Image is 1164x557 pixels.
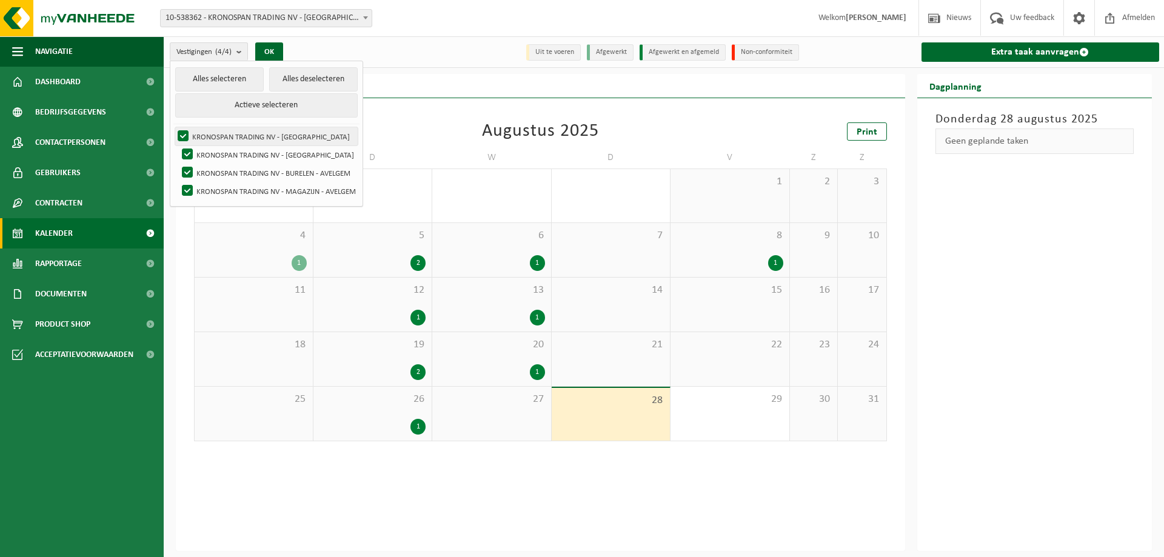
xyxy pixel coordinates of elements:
[677,338,783,352] span: 22
[917,74,994,98] h2: Dagplanning
[558,394,664,407] span: 28
[796,229,832,242] span: 9
[935,110,1134,128] h3: Donderdag 28 augustus 2025
[319,338,426,352] span: 19
[175,67,264,92] button: Alles selecteren
[319,284,426,297] span: 12
[677,175,783,188] span: 1
[292,255,307,271] div: 1
[558,338,664,352] span: 21
[482,122,599,141] div: Augustus 2025
[530,255,545,271] div: 1
[179,182,358,200] label: KRONOSPAN TRADING NV - MAGAZIJN - AVELGEM
[640,44,726,61] li: Afgewerkt en afgemeld
[179,145,358,164] label: KRONOSPAN TRADING NV - [GEOGRAPHIC_DATA]
[732,44,799,61] li: Non-conformiteit
[847,122,887,141] a: Print
[319,229,426,242] span: 5
[269,67,358,92] button: Alles deselecteren
[768,255,783,271] div: 1
[846,13,906,22] strong: [PERSON_NAME]
[179,164,358,182] label: KRONOSPAN TRADING NV - BURELEN - AVELGEM
[844,229,880,242] span: 10
[410,364,426,380] div: 2
[844,284,880,297] span: 17
[857,127,877,137] span: Print
[410,310,426,325] div: 1
[35,97,106,127] span: Bedrijfsgegevens
[175,127,358,145] label: KRONOSPAN TRADING NV - [GEOGRAPHIC_DATA]
[35,188,82,218] span: Contracten
[319,393,426,406] span: 26
[844,175,880,188] span: 3
[35,127,105,158] span: Contactpersonen
[432,147,552,168] td: W
[552,147,671,168] td: D
[530,364,545,380] div: 1
[796,175,832,188] span: 2
[796,338,832,352] span: 23
[35,248,82,279] span: Rapportage
[160,9,372,27] span: 10-538362 - KRONOSPAN TRADING NV - WIELSBEKE
[530,310,545,325] div: 1
[170,42,248,61] button: Vestigingen(4/4)
[526,44,581,61] li: Uit te voeren
[175,93,358,118] button: Actieve selecteren
[313,147,433,168] td: D
[201,229,307,242] span: 4
[796,284,832,297] span: 16
[255,42,283,62] button: OK
[410,419,426,435] div: 1
[35,339,133,370] span: Acceptatievoorwaarden
[410,255,426,271] div: 2
[35,67,81,97] span: Dashboard
[35,218,73,248] span: Kalender
[558,229,664,242] span: 7
[587,44,634,61] li: Afgewerkt
[201,393,307,406] span: 25
[935,128,1134,154] div: Geen geplande taken
[677,229,783,242] span: 8
[438,393,545,406] span: 27
[35,279,87,309] span: Documenten
[790,147,838,168] td: Z
[921,42,1160,62] a: Extra taak aanvragen
[201,338,307,352] span: 18
[796,393,832,406] span: 30
[671,147,790,168] td: V
[215,48,232,56] count: (4/4)
[677,393,783,406] span: 29
[677,284,783,297] span: 15
[35,158,81,188] span: Gebruikers
[201,284,307,297] span: 11
[161,10,372,27] span: 10-538362 - KRONOSPAN TRADING NV - WIELSBEKE
[438,229,545,242] span: 6
[438,338,545,352] span: 20
[438,284,545,297] span: 13
[844,338,880,352] span: 24
[35,309,90,339] span: Product Shop
[35,36,73,67] span: Navigatie
[844,393,880,406] span: 31
[176,43,232,61] span: Vestigingen
[838,147,886,168] td: Z
[558,284,664,297] span: 14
